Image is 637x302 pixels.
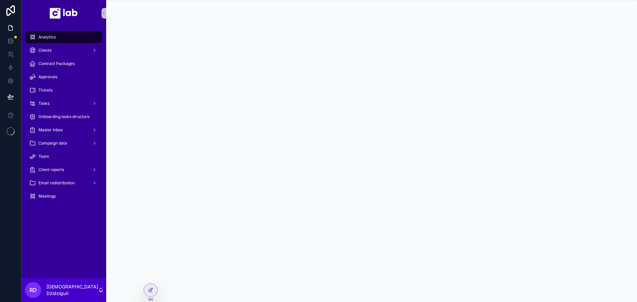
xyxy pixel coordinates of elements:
[38,167,64,172] span: Client reports
[25,58,102,70] a: Contract Packages
[38,74,57,80] span: Approvals
[25,71,102,83] a: Approvals
[25,177,102,189] a: Email redistribution
[30,286,37,294] span: RD
[25,97,102,109] a: Tasks
[25,137,102,149] a: Campaign data
[25,84,102,96] a: Tickets
[25,164,102,176] a: Client reports
[38,101,49,106] span: Tasks
[38,114,90,119] span: Onboarding tasks structure
[38,48,51,53] span: Clients
[21,27,106,211] div: scrollable content
[25,31,102,43] a: Analytics
[38,141,67,146] span: Campaign data
[38,194,56,199] span: Meetings
[25,44,102,56] a: Clients
[25,124,102,136] a: Master Inbox
[50,8,78,19] img: App logo
[38,180,75,186] span: Email redistribution
[38,154,49,159] span: Team
[38,34,56,40] span: Analytics
[38,61,75,66] span: Contract Packages
[46,283,98,297] p: [DEMOGRAPHIC_DATA] Dzidziguri
[25,111,102,123] a: Onboarding tasks structure
[25,151,102,162] a: Team
[38,88,52,93] span: Tickets
[38,127,63,133] span: Master Inbox
[25,190,102,202] a: Meetings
